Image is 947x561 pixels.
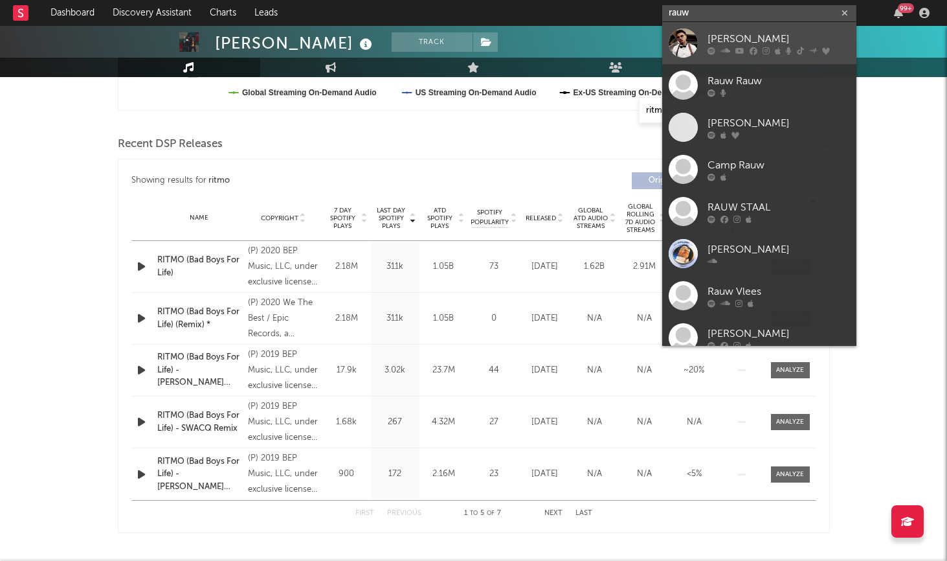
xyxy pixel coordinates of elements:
[248,347,318,394] div: (P) 2019 BEP Music, LLC, under exclusive license to Epic Records, a division of Sony Music Entert...
[662,148,856,190] a: Camp Rauw
[423,207,457,230] span: ATD Spotify Plays
[118,137,223,152] span: Recent DSP Releases
[673,364,716,377] div: ~ 20 %
[707,73,850,89] div: Rauw Rauw
[707,200,850,215] div: RAUW STAAL
[573,468,616,481] div: N/A
[623,364,666,377] div: N/A
[471,208,509,227] span: Spotify Popularity
[248,451,318,498] div: (P) 2019 BEP Music, LLC, under exclusive license to Epic Records, a division of Sony Music Entert...
[662,64,856,106] a: Rauw Rauw
[573,416,616,429] div: N/A
[662,106,856,148] a: [PERSON_NAME]
[623,203,658,234] span: Global Rolling 7D Audio Streams
[423,364,465,377] div: 23.7M
[157,351,242,389] a: RITMO (Bad Boys For Life) - [PERSON_NAME] Remix
[326,207,360,230] span: 7 Day Spotify Plays
[662,22,856,64] a: [PERSON_NAME]
[573,260,616,273] div: 1.62B
[208,173,230,189] div: ritmo
[623,312,666,325] div: N/A
[374,364,416,377] div: 3.02k
[575,510,592,517] button: Last
[131,172,474,189] div: Showing results for
[623,468,666,481] div: N/A
[423,416,465,429] div: 4.32M
[355,510,374,517] button: First
[523,468,566,481] div: [DATE]
[898,3,914,13] div: 99 +
[523,260,566,273] div: [DATE]
[662,317,856,359] a: [PERSON_NAME]
[415,88,536,97] text: US Streaming On-Demand Audio
[707,157,850,173] div: Camp Rauw
[447,506,518,521] div: 1 5 7
[157,455,242,494] a: RITMO (Bad Boys For Life) - [PERSON_NAME] Club Remix
[423,468,465,481] div: 2.16M
[326,260,368,273] div: 2.18M
[487,510,495,516] span: of
[673,416,716,429] div: N/A
[392,32,473,52] button: Track
[374,207,408,230] span: Last Day Spotify Plays
[523,364,566,377] div: [DATE]
[662,190,856,233] a: RAUW STAAL
[632,172,719,189] button: Originals(7)
[573,312,616,325] div: N/A
[573,364,616,377] div: N/A
[707,31,850,47] div: [PERSON_NAME]
[471,416,517,429] div: 27
[471,364,517,377] div: 44
[157,254,242,279] a: RITMO (Bad Boys For Life)
[248,244,318,290] div: (P) 2020 BEP Music, LLC, under exclusive license to Epic Records, a division of Sony Music Entert...
[374,468,416,481] div: 172
[326,364,368,377] div: 17.9k
[471,468,517,481] div: 23
[544,510,563,517] button: Next
[640,106,776,116] input: Search by song name or URL
[326,468,368,481] div: 900
[662,5,856,21] input: Search for artists
[707,115,850,131] div: [PERSON_NAME]
[526,214,556,222] span: Released
[707,242,850,257] div: [PERSON_NAME]
[423,312,465,325] div: 1.05B
[640,177,700,185] span: Originals ( 7 )
[423,260,465,273] div: 1.05B
[707,284,850,299] div: Rauw Vlees
[573,207,608,230] span: Global ATD Audio Streams
[387,510,421,517] button: Previous
[157,306,242,331] a: RITMO (Bad Boys For Life) (Remix) *
[471,312,517,325] div: 0
[157,213,242,223] div: Name
[662,275,856,317] a: Rauw Vlees
[673,468,716,481] div: <5%
[894,8,903,18] button: 99+
[623,416,666,429] div: N/A
[707,326,850,341] div: [PERSON_NAME]
[326,416,368,429] div: 1.68k
[662,233,856,275] a: [PERSON_NAME]
[326,312,368,325] div: 2.18M
[573,88,706,97] text: Ex-US Streaming On-Demand Audio
[374,260,416,273] div: 311k
[261,214,298,222] span: Copyright
[248,295,318,342] div: (P) 2020 We The Best / Epic Records, a division of Sony Music Entertainment
[374,416,416,429] div: 267
[523,416,566,429] div: [DATE]
[242,88,377,97] text: Global Streaming On-Demand Audio
[623,260,666,273] div: 2.91M
[157,409,242,435] a: RITMO (Bad Boys For Life) - SWACQ Remix
[470,510,478,516] span: to
[523,312,566,325] div: [DATE]
[215,32,375,54] div: [PERSON_NAME]
[471,260,517,273] div: 73
[374,312,416,325] div: 311k
[248,399,318,446] div: (P) 2019 BEP Music, LLC, under exclusive license to Epic Records, a division of Sony Music Entert...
